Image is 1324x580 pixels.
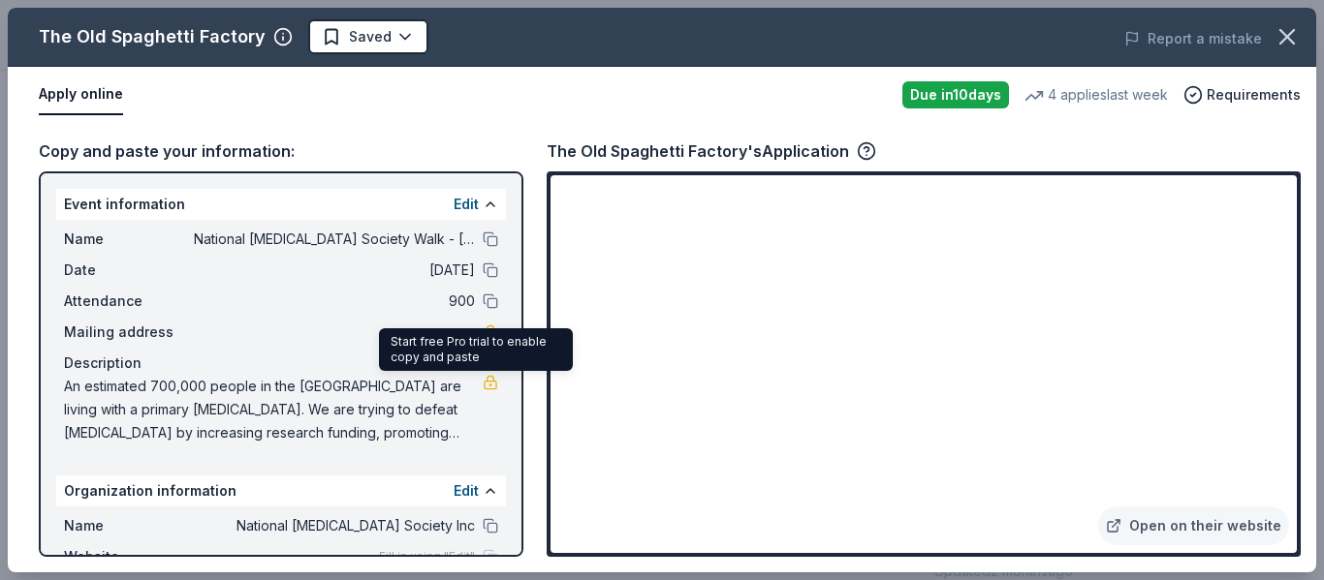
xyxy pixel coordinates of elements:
[1098,506,1289,545] a: Open on their website
[454,193,479,216] button: Edit
[64,321,194,344] span: Mailing address
[379,328,573,371] div: Start free Pro trial to enable copy and paste
[194,290,475,313] span: 900
[64,351,498,375] div: Description
[64,545,194,568] span: Website
[1025,83,1168,107] div: 4 applies last week
[194,514,475,537] span: National [MEDICAL_DATA] Society Inc
[39,21,266,52] div: The Old Spaghetti Factory
[1183,83,1301,107] button: Requirements
[379,549,475,565] span: Fill in using "Edit"
[64,259,194,282] span: Date
[64,375,483,444] span: An estimated 700,000 people in the [GEOGRAPHIC_DATA] are living with a primary [MEDICAL_DATA]. We...
[194,228,475,251] span: National [MEDICAL_DATA] Society Walk - [GEOGRAPHIC_DATA] CO
[1124,27,1262,50] button: Report a mistake
[902,81,1009,108] div: Due in 10 days
[64,228,194,251] span: Name
[1207,83,1301,107] span: Requirements
[194,259,475,282] span: [DATE]
[56,189,506,220] div: Event information
[547,138,876,164] div: The Old Spaghetti Factory's Application
[56,475,506,506] div: Organization information
[39,75,123,115] button: Apply online
[64,514,194,537] span: Name
[64,290,194,313] span: Attendance
[349,25,392,48] span: Saved
[39,138,523,164] div: Copy and paste your information:
[308,19,428,54] button: Saved
[454,479,479,503] button: Edit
